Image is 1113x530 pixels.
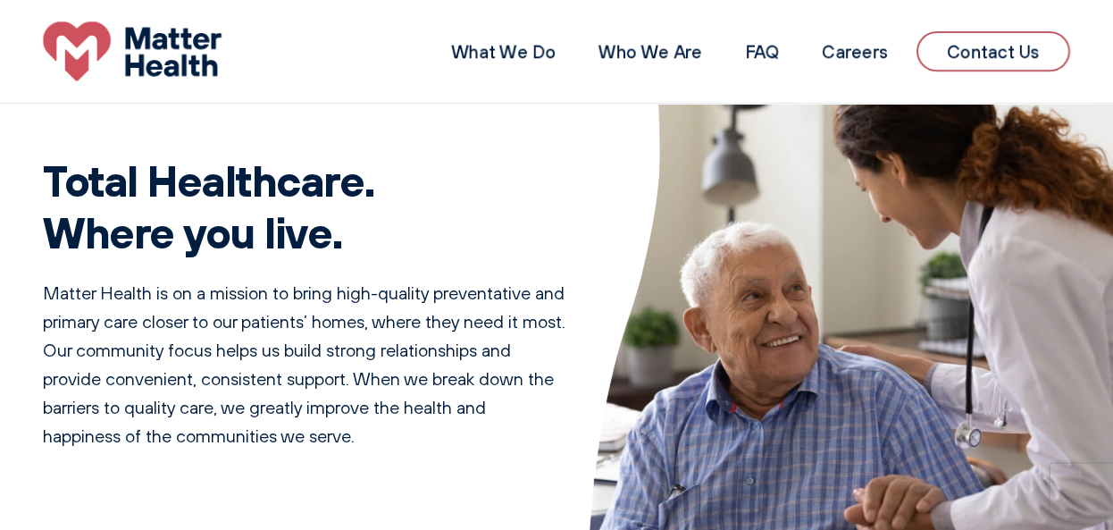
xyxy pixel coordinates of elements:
[43,279,567,450] p: Matter Health is on a mission to bring high-quality preventative and primary care closer to our p...
[43,155,567,257] h1: Total Healthcare. Where you live.
[916,31,1070,72] a: Contact Us
[745,40,779,63] a: FAQ
[451,40,556,63] a: What We Do
[598,40,702,63] a: Who We Are
[822,40,888,63] a: Careers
